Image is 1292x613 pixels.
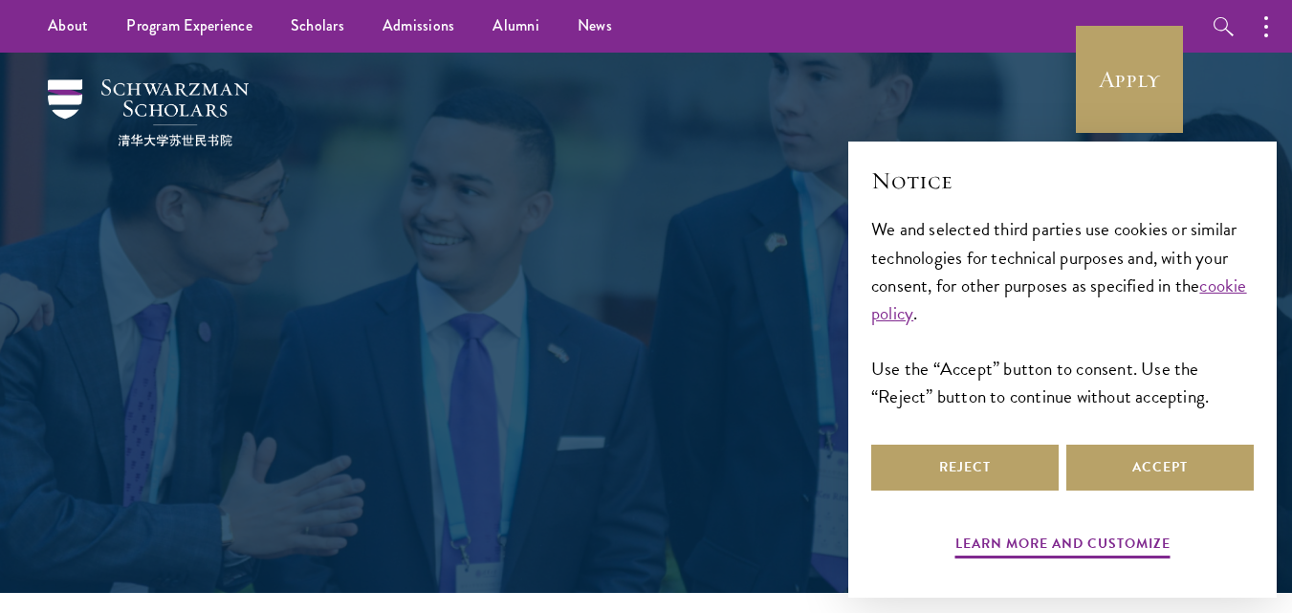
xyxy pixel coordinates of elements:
[1076,26,1183,133] a: Apply
[871,215,1254,409] div: We and selected third parties use cookies or similar technologies for technical purposes and, wit...
[1066,445,1254,491] button: Accept
[871,164,1254,197] h2: Notice
[955,532,1171,561] button: Learn more and customize
[871,445,1059,491] button: Reject
[871,272,1247,327] a: cookie policy
[48,79,249,146] img: Schwarzman Scholars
